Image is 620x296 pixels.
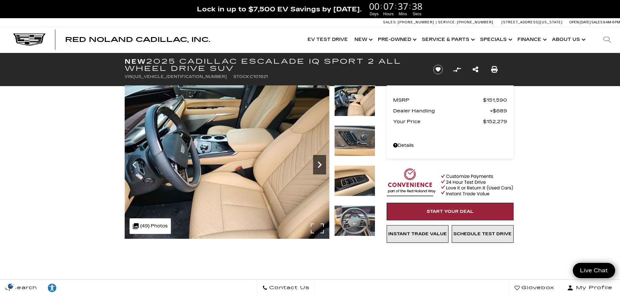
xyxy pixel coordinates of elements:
[509,280,559,296] a: Glovebox
[559,280,620,296] button: Open user profile menu
[233,74,250,79] span: Stock:
[65,36,210,44] span: Red Noland Cadillac, Inc.
[130,218,171,234] div: (49) Photos
[3,283,18,290] img: Opt-Out Icon
[452,225,514,243] a: Schedule Test Drive
[436,20,495,24] a: Service: [PHONE_NUMBER]
[268,283,310,292] span: Contact Us
[128,155,141,174] div: Previous
[368,11,380,17] span: Days
[419,27,477,53] a: Service & Parts
[483,117,507,126] span: $152,279
[383,20,397,24] span: Sales:
[452,65,462,74] button: Compare Vehicle
[387,225,448,243] a: Instant Trade Value
[431,64,445,75] button: Save vehicle
[334,85,375,116] img: New 2025 Summit White Cadillac Sport 2 image 10
[520,283,554,292] span: Glovebox
[382,2,395,11] span: 07
[125,74,133,79] span: VIN:
[334,205,375,236] img: New 2025 Summit White Cadillac Sport 2 image 13
[393,141,507,150] a: Details
[257,280,315,296] a: Contact Us
[393,96,507,105] a: MSRP $151,590
[569,20,591,24] span: Open [DATE]
[457,20,493,24] span: [PHONE_NUMBER]
[382,11,395,17] span: Hours
[388,231,447,237] span: Instant Trade Value
[383,20,436,24] a: Sales: [PHONE_NUMBER]
[603,20,620,24] span: 9 AM-6 PM
[411,11,423,17] span: Secs
[351,27,375,53] a: New
[250,74,268,79] span: C101921
[125,58,146,65] strong: New
[65,36,210,43] a: Red Noland Cadillac, Inc.
[483,96,507,105] span: $151,590
[375,27,419,53] a: Pre-Owned
[473,65,478,74] a: Share this New 2025 Cadillac ESCALADE IQ Sport 2 All Wheel Drive SUV
[42,280,62,296] a: Explore your accessibility options
[427,209,474,214] span: Start Your Deal
[397,2,409,11] span: 37
[502,20,563,24] a: [STREET_ADDRESS][US_STATE]
[368,2,380,11] span: 00
[577,267,611,274] span: Live Chat
[393,117,507,126] a: Your Price $152,279
[380,1,382,11] span: :
[514,27,549,53] a: Finance
[13,33,46,46] img: Cadillac Dark Logo with Cadillac White Text
[125,85,329,239] img: New 2025 Summit White Cadillac Sport 2 image 10
[398,20,434,24] span: [PHONE_NUMBER]
[411,2,423,11] span: 38
[3,283,18,290] section: Click to Open Cookie Consent Modal
[573,263,615,278] a: Live Chat
[334,125,375,156] img: New 2025 Summit White Cadillac Sport 2 image 11
[197,5,362,13] span: Lock in up to $7,500 EV Savings by [DATE].
[393,117,483,126] span: Your Price
[133,74,227,79] span: [US_VEHICLE_IDENTIFICATION_NUMBER]
[549,27,587,53] a: About Us
[387,203,514,220] a: Start Your Deal
[397,11,409,17] span: Mins
[395,1,397,11] span: :
[573,283,613,292] span: My Profile
[304,27,351,53] a: EV Test Drive
[334,165,375,196] img: New 2025 Summit White Cadillac Sport 2 image 12
[125,58,422,72] h1: 2025 Cadillac ESCALADE IQ Sport 2 All Wheel Drive SUV
[10,283,37,292] span: Search
[313,155,326,174] div: Next
[609,3,617,11] a: Close
[591,20,603,24] span: Sales:
[453,231,512,237] span: Schedule Test Drive
[477,27,514,53] a: Specials
[393,106,507,115] a: Dealer Handling $689
[42,283,62,293] div: Explore your accessibility options
[438,20,456,24] span: Service:
[594,27,620,53] div: Search
[490,106,507,115] span: $689
[393,106,490,115] span: Dealer Handling
[491,65,498,74] a: Print this New 2025 Cadillac ESCALADE IQ Sport 2 All Wheel Drive SUV
[393,96,483,105] span: MSRP
[409,1,411,11] span: :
